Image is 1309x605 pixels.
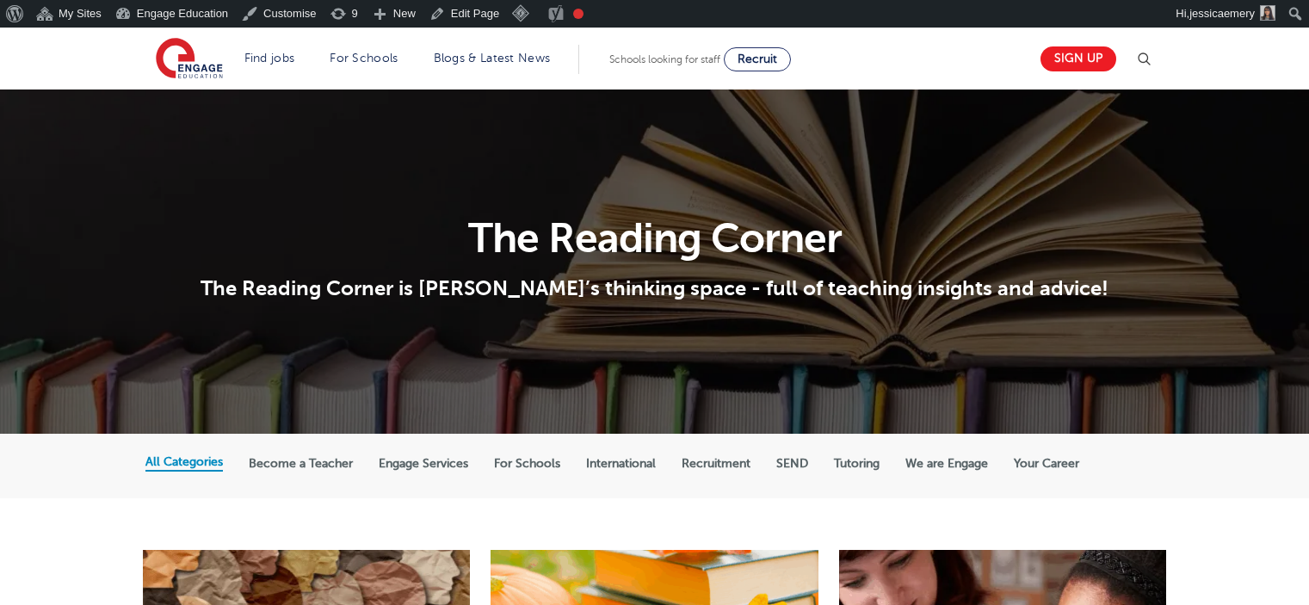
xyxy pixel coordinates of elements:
[724,47,791,71] a: Recruit
[573,9,583,19] div: Focus keyphrase not set
[682,456,750,472] label: Recruitment
[586,456,656,472] label: International
[1189,7,1255,20] span: jessicaemery
[145,275,1164,301] p: The Reading Corner is [PERSON_NAME]’s thinking space - full of teaching insights and advice!
[905,456,988,472] label: We are Engage
[1040,46,1116,71] a: Sign up
[776,456,808,472] label: SEND
[330,52,398,65] a: For Schools
[738,52,777,65] span: Recruit
[244,52,295,65] a: Find jobs
[249,456,353,472] label: Become a Teacher
[1014,456,1079,472] label: Your Career
[434,52,551,65] a: Blogs & Latest News
[145,218,1164,259] h1: The Reading Corner
[379,456,468,472] label: Engage Services
[834,456,880,472] label: Tutoring
[145,454,223,470] label: All Categories
[494,456,560,472] label: For Schools
[609,53,720,65] span: Schools looking for staff
[156,38,223,81] img: Engage Education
